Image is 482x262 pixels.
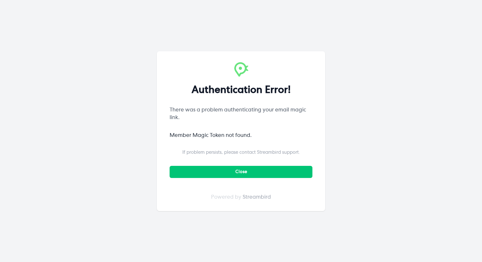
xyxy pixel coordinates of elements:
[170,131,312,139] p: Member Magic Token not found.
[170,84,312,96] h2: Authentication Error!
[170,106,312,121] p: There was a problem authenticating your email magic link.
[243,195,271,200] a: Streambird
[170,149,312,156] p: If problem persists, please contact Streambird support.
[170,166,312,178] button: Close
[211,195,241,200] span: Powered by
[233,61,249,77] img: Streambird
